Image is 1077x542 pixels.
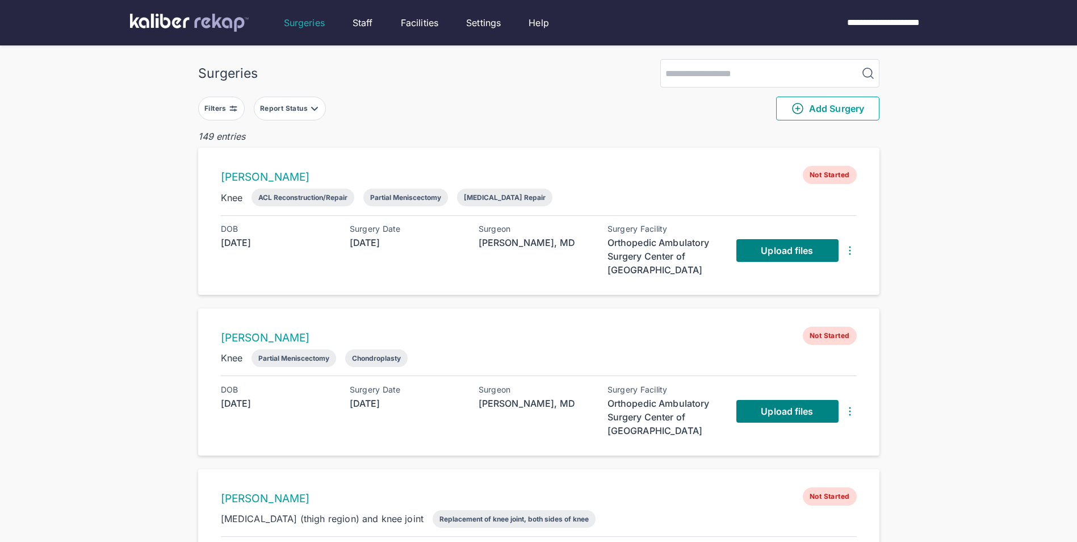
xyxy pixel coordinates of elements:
[221,397,334,410] div: [DATE]
[221,236,334,249] div: [DATE]
[221,385,334,394] div: DOB
[198,130,879,143] div: 149 entries
[221,191,243,205] div: Knee
[284,16,325,30] a: Surgeries
[607,236,721,277] div: Orthopedic Ambulatory Surgery Center of [GEOGRAPHIC_DATA]
[221,224,334,234] div: DOB
[221,331,310,344] a: [PERSON_NAME]
[198,65,258,81] div: Surgeries
[791,102,864,115] span: Add Surgery
[479,224,592,234] div: Surgeon
[350,236,463,249] div: [DATE]
[761,406,813,417] span: Upload files
[370,193,441,202] div: Partial Meniscectomy
[791,102,804,115] img: PlusCircleGreen.5fd88d77.svg
[229,104,238,113] img: faders-horizontal-grey.d550dbda.svg
[352,354,401,362] div: Chondroplasty
[761,245,813,256] span: Upload files
[843,405,857,418] img: DotsThreeVertical.31cb0eda.svg
[260,104,310,113] div: Report Status
[607,385,721,394] div: Surgery Facility
[529,16,549,30] a: Help
[254,97,326,120] button: Report Status
[843,244,857,257] img: DotsThreeVertical.31cb0eda.svg
[221,492,310,505] a: [PERSON_NAME]
[607,224,721,234] div: Surgery Facility
[221,351,243,365] div: Knee
[479,397,592,410] div: [PERSON_NAME], MD
[479,385,592,394] div: Surgeon
[310,104,319,113] img: filter-caret-down-grey.b3560631.svg
[258,193,347,202] div: ACL Reconstruction/Repair
[479,236,592,249] div: [PERSON_NAME], MD
[350,397,463,410] div: [DATE]
[130,14,249,32] img: kaliber labs logo
[439,515,589,523] div: Replacement of knee joint, both sides of knee
[221,512,424,526] div: [MEDICAL_DATA] (thigh region) and knee joint
[736,239,839,262] a: Upload files
[350,385,463,394] div: Surgery Date
[803,166,856,184] span: Not Started
[353,16,373,30] a: Staff
[466,16,501,30] a: Settings
[258,354,329,362] div: Partial Meniscectomy
[607,397,721,437] div: Orthopedic Ambulatory Surgery Center of [GEOGRAPHIC_DATA]
[221,170,310,184] a: [PERSON_NAME]
[350,224,463,234] div: Surgery Date
[861,66,875,80] img: MagnifyingGlass.1dc66aab.svg
[803,327,856,345] span: Not Started
[401,16,439,30] a: Facilities
[204,104,229,113] div: Filters
[464,193,546,202] div: [MEDICAL_DATA] Repair
[803,487,856,506] span: Not Started
[198,97,245,120] button: Filters
[776,97,879,120] button: Add Surgery
[736,400,839,423] a: Upload files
